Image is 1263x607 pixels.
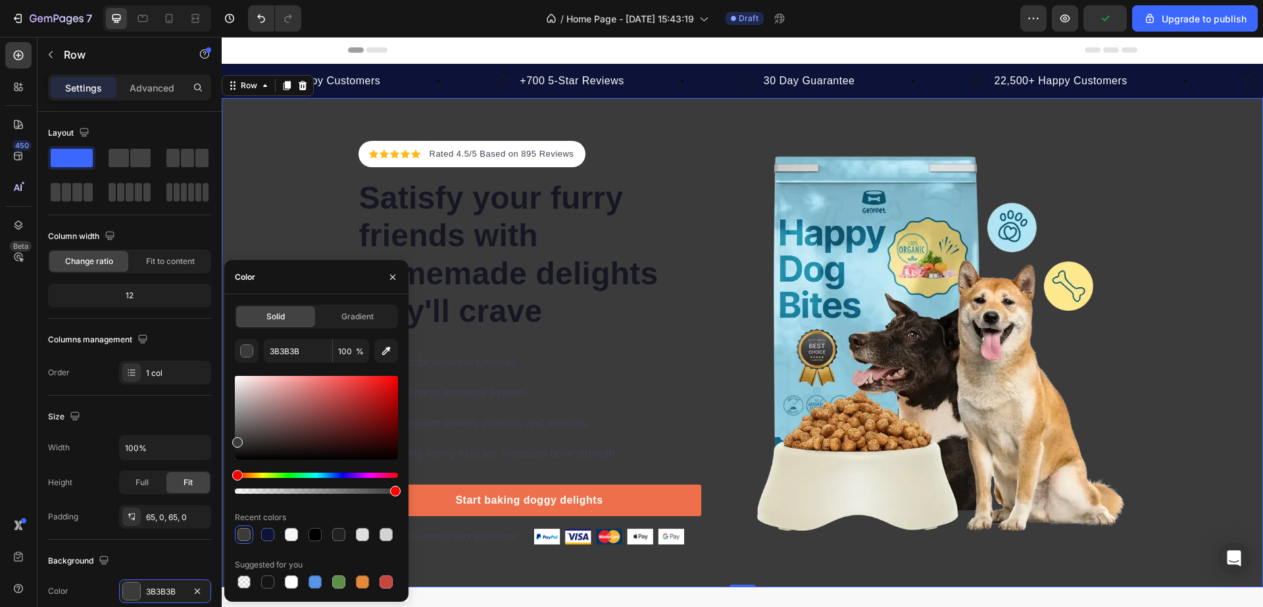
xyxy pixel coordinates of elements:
img: 495611768014373769-47762bdc-c92b-46d1-973d-50401e2847fe.png [312,492,462,508]
span: Full [136,477,149,488]
div: Suggested for you [235,559,303,571]
div: Height [48,477,72,488]
img: Pet_Food_Supplies_-_One_Product_Store.webp [531,119,906,494]
div: 450 [12,140,32,151]
div: Undo/Redo [248,5,301,32]
span: Fit [184,477,193,488]
div: Columns management [48,331,151,349]
div: 1 col [146,367,208,379]
div: Start baking doggy delights [234,456,381,471]
span: / [560,12,564,26]
input: Eg: FFFFFF [264,339,332,363]
div: Hue [235,473,398,478]
iframe: Design area [222,37,1263,607]
div: Background [48,552,112,570]
p: 30-day money back guarantee [170,493,295,506]
div: Width [48,442,70,454]
div: 3B3B3B [146,586,184,598]
span: Fit to content [146,255,195,267]
div: Layout [48,124,92,142]
div: Color [235,271,255,283]
span: Draft [739,13,758,24]
span: Home Page - [DATE] 15:43:19 [566,12,694,26]
div: 65, 0, 65, 0 [146,512,208,523]
span: Solid [266,311,285,323]
div: Beta [10,241,32,251]
p: 7 [86,11,92,26]
div: Upgrade to publish [1143,12,1247,26]
span: % [356,346,364,357]
div: Row [16,43,38,55]
div: 12 [51,286,209,305]
button: Upgrade to publish [1132,5,1258,32]
p: Advanced [130,81,174,95]
span: Gradient [341,311,374,323]
input: Auto [120,436,210,460]
div: Column width [48,228,118,246]
div: Recent colors [235,512,286,523]
span: Change ratio [65,255,113,267]
button: 7 [5,5,98,32]
p: Row [64,47,176,63]
div: Order [48,367,70,379]
div: Padding [48,511,78,523]
div: Size [48,408,83,426]
p: Settings [65,81,102,95]
div: Color [48,585,68,597]
div: Open Intercom Messenger [1218,542,1250,574]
